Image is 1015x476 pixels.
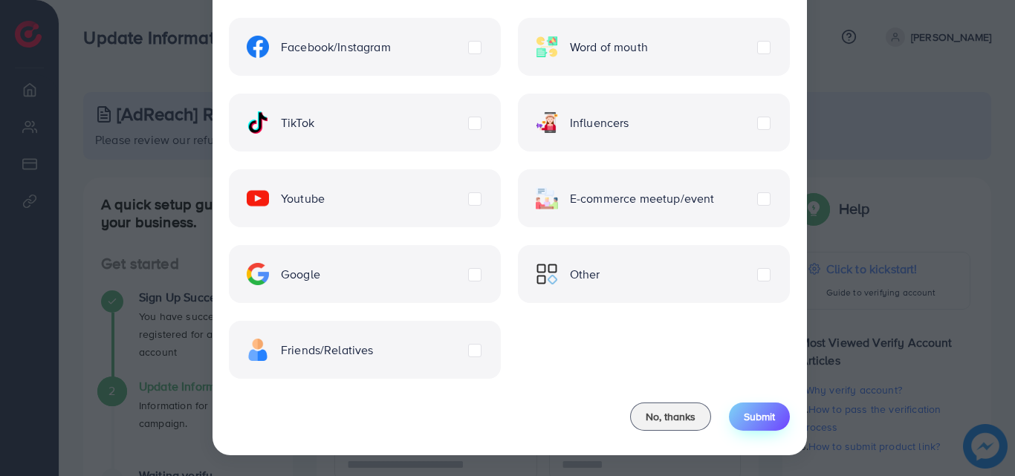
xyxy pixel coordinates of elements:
[247,36,269,58] img: ic-facebook.134605ef.svg
[536,263,558,285] img: ic-other.99c3e012.svg
[281,190,325,207] span: Youtube
[570,114,629,131] span: Influencers
[247,339,269,361] img: ic-freind.8e9a9d08.svg
[536,111,558,134] img: ic-influencers.a620ad43.svg
[281,39,391,56] span: Facebook/Instagram
[247,187,269,209] img: ic-youtube.715a0ca2.svg
[281,342,374,359] span: Friends/Relatives
[536,187,558,209] img: ic-ecommerce.d1fa3848.svg
[536,36,558,58] img: ic-word-of-mouth.a439123d.svg
[570,266,600,283] span: Other
[281,266,320,283] span: Google
[247,263,269,285] img: ic-google.5bdd9b68.svg
[729,402,790,431] button: Submit
[744,409,775,424] span: Submit
[247,111,269,134] img: ic-tiktok.4b20a09a.svg
[570,39,648,56] span: Word of mouth
[570,190,715,207] span: E-commerce meetup/event
[630,402,711,431] button: No, thanks
[281,114,314,131] span: TikTok
[646,409,695,424] span: No, thanks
